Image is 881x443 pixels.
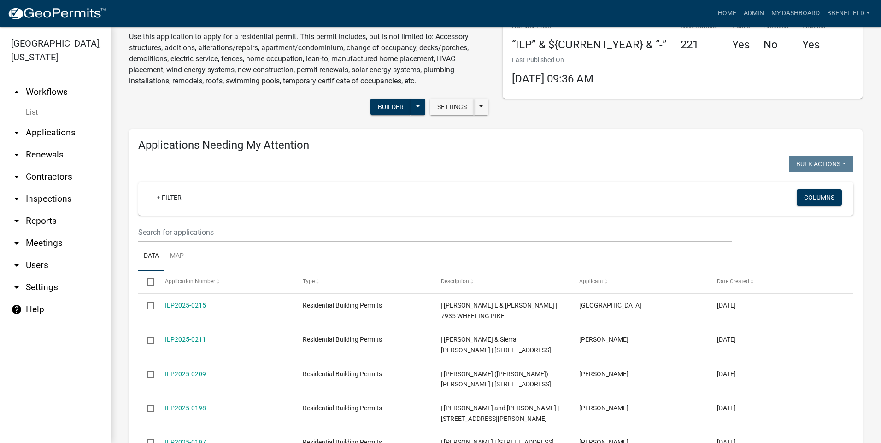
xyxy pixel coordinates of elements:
[570,271,709,293] datatable-header-cell: Applicant
[303,302,382,309] span: Residential Building Permits
[717,370,736,378] span: 08/13/2025
[579,404,628,412] span: Martin Wickey
[797,189,842,206] button: Columns
[303,278,315,285] span: Type
[512,72,593,85] span: [DATE] 09:36 AM
[441,302,557,320] span: | LEE, SCOTT E & KYLIE C JACKSON-LEE | 7935 WHEELING PIKE
[11,149,22,160] i: arrow_drop_down
[717,278,749,285] span: Date Created
[138,139,853,152] h4: Applications Needing My Attention
[579,278,603,285] span: Applicant
[717,404,736,412] span: 08/01/2025
[11,193,22,204] i: arrow_drop_down
[579,370,628,378] span: Judi Shroyer
[432,271,570,293] datatable-header-cell: Description
[512,38,667,52] h4: “ILP” & ${CURRENT_YEAR} & “-”
[11,216,22,227] i: arrow_drop_down
[768,5,823,22] a: My Dashboard
[303,336,382,343] span: Residential Building Permits
[11,87,22,98] i: arrow_drop_up
[708,271,846,293] datatable-header-cell: Date Created
[11,127,22,138] i: arrow_drop_down
[138,242,164,271] a: Data
[441,336,551,354] span: | Stephenson, Dylan & Sierra Selleck | 2325 N HUNTINGTON RD
[441,370,551,388] span: | Byers, Vicky (Vicki) Lee | 207 HIGH ST
[156,271,294,293] datatable-header-cell: Application Number
[370,99,411,115] button: Builder
[303,370,382,378] span: Residential Building Permits
[764,38,788,52] h4: No
[512,55,593,65] p: Last Published On
[165,336,206,343] a: ILP2025-0211
[717,302,736,309] span: 08/14/2025
[165,370,206,378] a: ILP2025-0209
[164,242,189,271] a: Map
[149,189,189,206] a: + Filter
[11,238,22,249] i: arrow_drop_down
[165,278,215,285] span: Application Number
[138,223,732,242] input: Search for applications
[732,38,750,52] h4: Yes
[11,304,22,315] i: help
[129,31,489,87] p: Use this application to apply for a residential permit. This permit includes, but is not limited ...
[11,260,22,271] i: arrow_drop_down
[441,404,559,422] span: | Herrmann, Matthew and Sheena Herrmann | 142 E BRAGG AVE
[740,5,768,22] a: Admin
[303,404,382,412] span: Residential Building Permits
[165,404,206,412] a: ILP2025-0198
[717,336,736,343] span: 08/13/2025
[802,38,825,52] h4: Yes
[441,278,469,285] span: Description
[579,302,641,309] span: Fairmount Buildings
[714,5,740,22] a: Home
[294,271,432,293] datatable-header-cell: Type
[823,5,874,22] a: BBenefield
[165,302,206,309] a: ILP2025-0215
[138,271,156,293] datatable-header-cell: Select
[11,282,22,293] i: arrow_drop_down
[579,336,628,343] span: Nolan Baker
[430,99,474,115] button: Settings
[681,38,718,52] h4: 221
[789,156,853,172] button: Bulk Actions
[11,171,22,182] i: arrow_drop_down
